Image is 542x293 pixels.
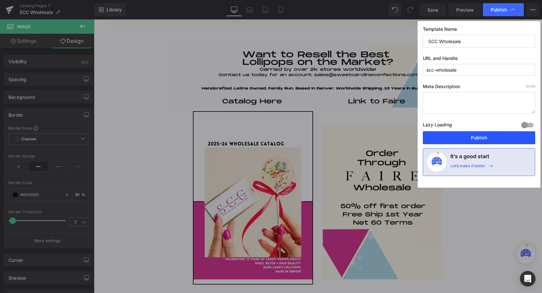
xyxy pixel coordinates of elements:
label: Lazy Loading [423,121,452,131]
button: Publish [423,131,535,144]
span: /320 [526,84,535,88]
label: URL and Handle [423,55,535,64]
label: Meta Description [423,84,535,92]
h4: It’s a good start [450,152,489,163]
img: onboarding-status.svg [432,157,442,167]
span: 0 [526,84,528,88]
label: Template Name [423,26,535,35]
div: Open Intercom Messenger [520,271,536,287]
span: Publish [491,7,507,13]
div: Let’s make it better [450,163,485,172]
